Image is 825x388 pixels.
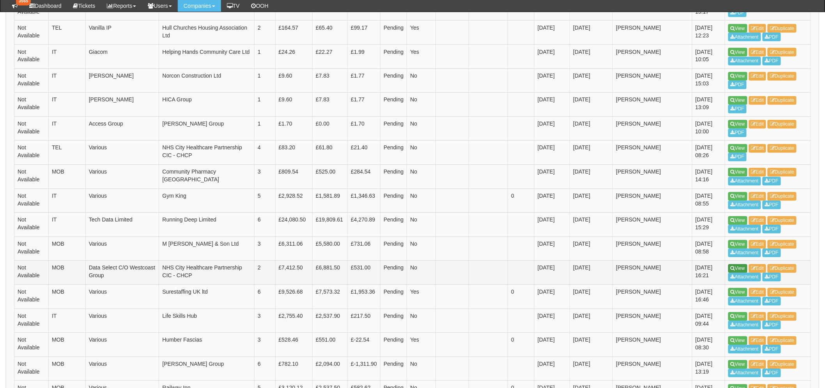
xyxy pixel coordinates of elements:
td: £525.00 [312,165,347,189]
td: [DATE] [570,141,613,165]
td: £83.20 [275,141,312,165]
td: [PERSON_NAME] [613,165,692,189]
td: [DATE] 16:21 [692,261,725,285]
td: No [407,189,436,213]
td: 6 [254,213,275,237]
a: View [728,360,747,369]
td: [PERSON_NAME] [613,333,692,357]
a: View [728,48,747,57]
a: Attachment [728,297,761,306]
td: Pending [380,141,407,165]
td: Various [85,285,159,309]
td: £531.00 [348,261,381,285]
a: Edit [749,168,767,177]
td: £19,809.61 [312,213,347,237]
td: Pending [380,333,407,357]
a: Duplicate [768,288,797,297]
td: £164.57 [275,21,312,45]
td: No [407,93,436,117]
a: Attachment [728,57,761,66]
td: Pending [380,213,407,237]
a: Edit [749,192,767,201]
td: £528.46 [275,333,312,357]
td: [DATE] 09:44 [692,309,725,333]
a: Attachment [728,249,761,257]
td: Various [85,189,159,213]
td: IT [48,213,85,237]
a: Attachment [728,273,761,282]
a: Duplicate [768,120,797,129]
a: View [728,24,747,33]
td: £2,094.00 [312,357,347,381]
td: £217.50 [348,309,381,333]
td: £7.83 [312,69,347,93]
td: Not Available [14,333,49,357]
td: £809.54 [275,165,312,189]
a: PDF [763,321,781,330]
a: Duplicate [768,72,797,81]
td: £2,537.90 [312,309,347,333]
td: [DATE] [570,117,613,141]
td: MOB [48,165,85,189]
a: Attachment [728,345,761,354]
td: No [407,117,436,141]
td: [DATE] 08:30 [692,333,725,357]
a: View [728,168,747,177]
td: Not Available [14,165,49,189]
a: View [728,216,747,225]
td: 5 [254,189,275,213]
td: [DATE] 13:09 [692,93,725,117]
td: [DATE] [534,69,570,93]
td: 1 [254,93,275,117]
td: [DATE] 08:58 [692,237,725,261]
td: Not Available [14,285,49,309]
a: PDF [728,9,747,17]
td: 0 [508,333,535,357]
a: View [728,192,747,201]
a: View [728,288,747,297]
td: [DATE] [570,333,613,357]
td: [PERSON_NAME] [613,189,692,213]
td: No [407,261,436,285]
td: Running Deep Limited [159,213,255,237]
td: Life Skills Hub [159,309,255,333]
td: Gym King [159,189,255,213]
td: [DATE] [534,141,570,165]
a: View [728,240,747,249]
td: Not Available [14,189,49,213]
a: Duplicate [768,216,797,225]
td: MOB [48,237,85,261]
td: [DATE] [534,21,570,45]
td: IT [48,93,85,117]
td: £22.27 [312,45,347,69]
td: Pending [380,285,407,309]
td: No [407,357,436,381]
td: [DATE] [534,285,570,309]
td: [DATE] [534,213,570,237]
td: £65.40 [312,21,347,45]
td: [DATE] 14:16 [692,165,725,189]
td: [PERSON_NAME] Group [159,357,255,381]
td: [PERSON_NAME] [613,285,692,309]
td: £-22.54 [348,333,381,357]
td: [DATE] [570,69,613,93]
td: [PERSON_NAME] [613,309,692,333]
td: 0 [508,189,535,213]
td: [PERSON_NAME] [613,261,692,285]
td: Not Available [14,117,49,141]
td: £6,881.50 [312,261,347,285]
td: [PERSON_NAME] [613,69,692,93]
td: £782.10 [275,357,312,381]
td: [PERSON_NAME] [613,357,692,381]
a: Attachment [728,369,761,377]
td: Hull Churches Housing Association Ltd [159,21,255,45]
td: 6 [254,285,275,309]
td: 2 [254,261,275,285]
a: PDF [763,249,781,257]
a: Duplicate [768,337,797,345]
td: £2,928.52 [275,189,312,213]
td: Not Available [14,357,49,381]
td: [DATE] [570,45,613,69]
td: £1.70 [348,117,381,141]
td: Yes [407,333,436,357]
